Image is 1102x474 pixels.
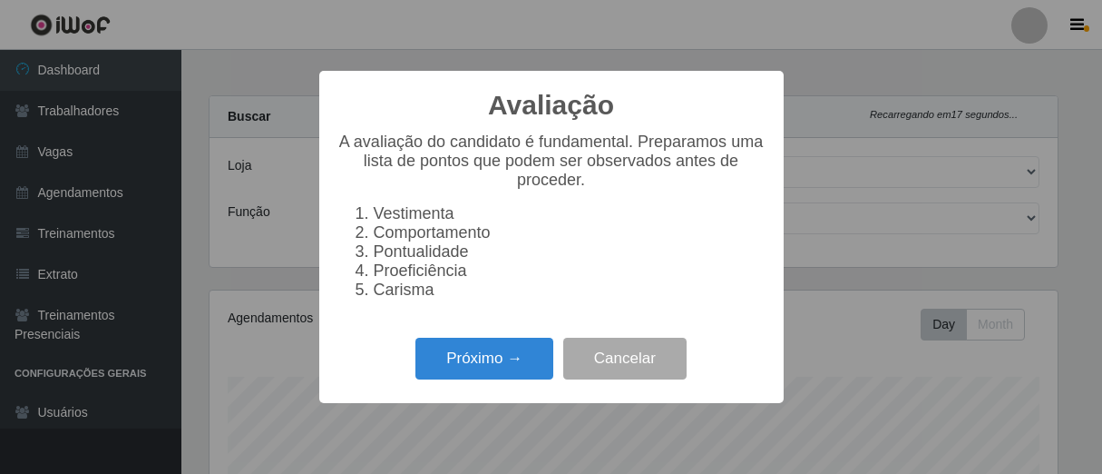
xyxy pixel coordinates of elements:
[374,204,766,223] li: Vestimenta
[488,89,614,122] h2: Avaliação
[374,262,766,281] li: Proeficiência
[563,338,687,380] button: Cancelar
[374,223,766,242] li: Comportamento
[337,133,766,190] p: A avaliação do candidato é fundamental. Preparamos uma lista de pontos que podem ser observados a...
[374,242,766,262] li: Pontualidade
[374,281,766,300] li: Carisma
[415,338,553,380] button: Próximo →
